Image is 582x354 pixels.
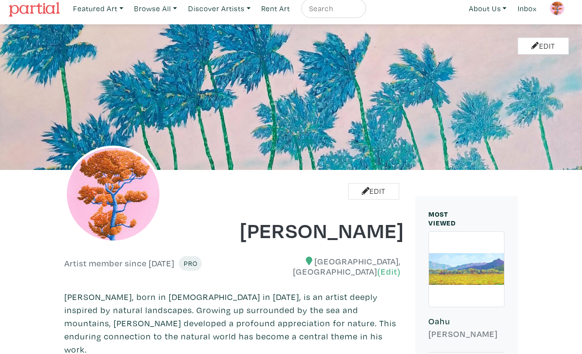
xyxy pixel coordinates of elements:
[308,2,357,15] input: Search
[64,258,175,269] h6: Artist member since [DATE]
[518,37,569,55] a: Edit
[428,316,504,327] h6: Oahu
[428,329,504,339] h6: [PERSON_NAME]
[240,256,401,277] h6: [GEOGRAPHIC_DATA], [GEOGRAPHIC_DATA]
[348,183,399,200] a: Edit
[183,259,197,268] span: Pro
[428,209,456,227] small: MOST VIEWED
[550,1,564,16] img: phpThumb.php
[64,146,162,243] img: phpThumb.php
[240,217,401,243] h1: [PERSON_NAME]
[377,266,401,277] a: (Edit)
[428,231,504,353] a: Oahu [PERSON_NAME]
